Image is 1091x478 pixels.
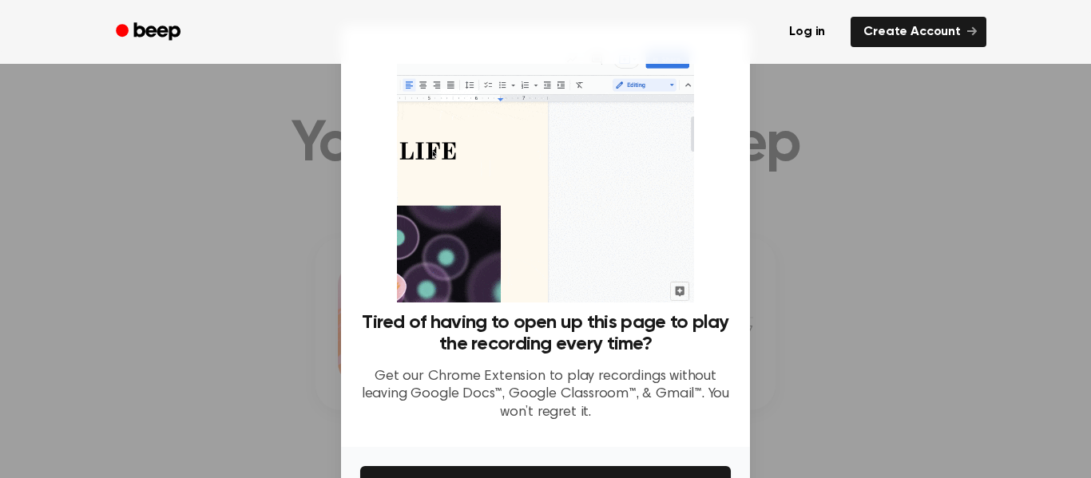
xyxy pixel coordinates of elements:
a: Beep [105,17,195,48]
h3: Tired of having to open up this page to play the recording every time? [360,312,731,355]
a: Log in [773,14,841,50]
img: Beep extension in action [397,45,693,302]
a: Create Account [851,17,986,47]
p: Get our Chrome Extension to play recordings without leaving Google Docs™, Google Classroom™, & Gm... [360,368,731,422]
